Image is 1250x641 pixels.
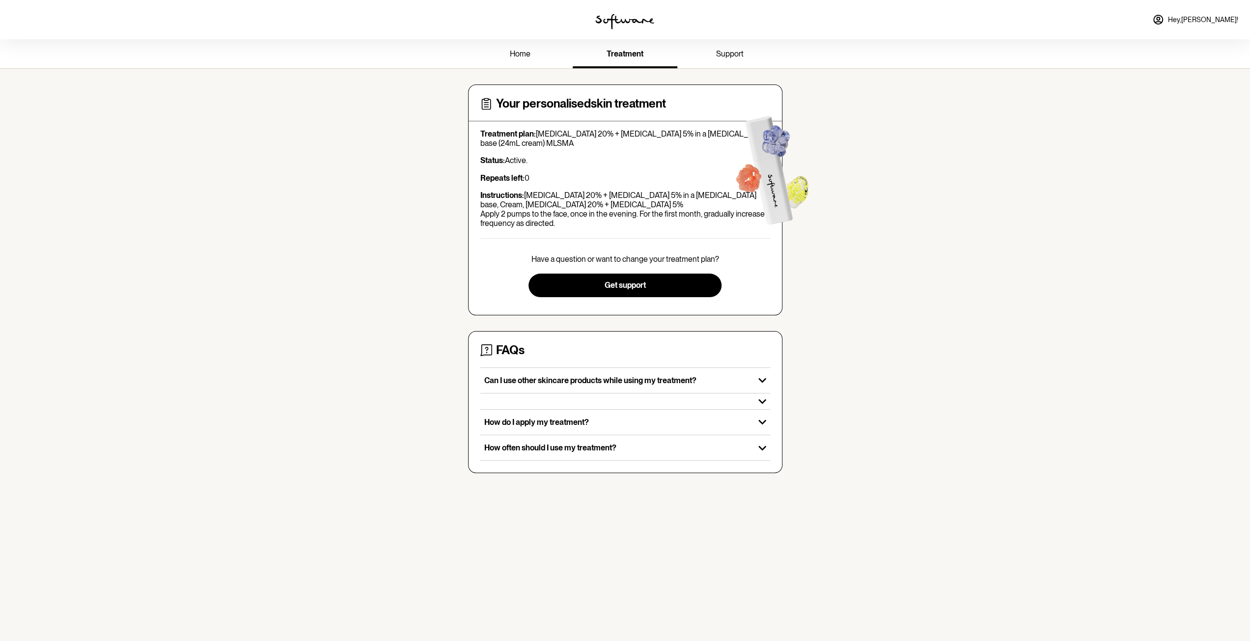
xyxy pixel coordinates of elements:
[604,280,645,290] span: Get support
[480,156,505,165] strong: Status:
[480,435,770,460] button: How often should I use my treatment?
[480,191,524,200] strong: Instructions:
[480,129,770,148] p: [MEDICAL_DATA] 20% + [MEDICAL_DATA] 5% in a [MEDICAL_DATA] base (24mL cream) MLSMA
[595,14,654,29] img: software logo
[480,173,525,183] strong: Repeats left:
[496,343,525,358] h4: FAQs
[510,49,530,58] span: home
[480,129,536,139] strong: Treatment plan:
[480,156,770,165] p: Active.
[1146,8,1244,31] a: Hey,[PERSON_NAME]!
[484,376,750,385] p: Can I use other skincare products while using my treatment?
[715,97,826,238] img: Software treatment bottle
[573,41,677,68] a: treatment
[484,443,750,452] p: How often should I use my treatment?
[484,418,750,427] p: How do I apply my treatment?
[528,274,722,297] button: Get support
[480,368,770,393] button: Can I use other skincare products while using my treatment?
[1168,16,1238,24] span: Hey, [PERSON_NAME] !
[480,173,770,183] p: 0
[531,254,719,264] p: Have a question or want to change your treatment plan?
[496,97,666,111] h4: Your personalised skin treatment
[480,191,770,228] p: [MEDICAL_DATA] 20% + [MEDICAL_DATA] 5% in a [MEDICAL_DATA] base, Cream, [MEDICAL_DATA] 20% + [MED...
[480,410,770,435] button: How do I apply my treatment?
[468,41,573,68] a: home
[677,41,782,68] a: support
[607,49,643,58] span: treatment
[716,49,744,58] span: support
